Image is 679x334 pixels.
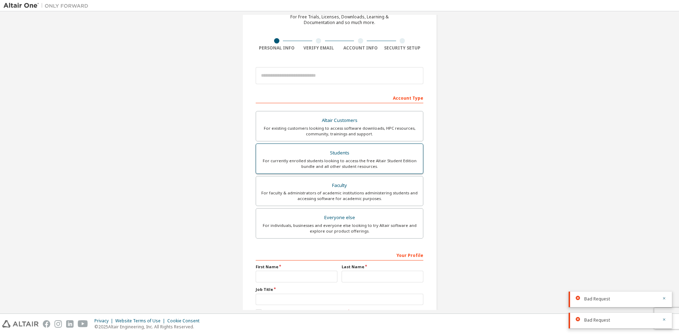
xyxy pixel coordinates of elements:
div: For individuals, businesses and everyone else looking to try Altair software and explore our prod... [260,223,419,234]
div: Personal Info [256,45,298,51]
div: Verify Email [298,45,340,51]
div: Account Type [256,92,423,103]
img: youtube.svg [78,320,88,328]
div: Faculty [260,181,419,191]
label: I accept the [256,309,347,315]
div: For currently enrolled students looking to access the free Altair Student Edition bundle and all ... [260,158,419,169]
div: Your Profile [256,249,423,260]
div: Privacy [94,318,115,324]
div: Account Info [339,45,382,51]
img: instagram.svg [54,320,62,328]
p: © 2025 Altair Engineering, Inc. All Rights Reserved. [94,324,204,330]
label: Last Name [342,264,423,270]
label: First Name [256,264,337,270]
span: Bad Request [584,296,610,302]
span: Bad Request [584,317,610,323]
img: linkedin.svg [66,320,74,328]
img: facebook.svg [43,320,50,328]
a: End-User License Agreement [288,309,347,315]
div: Everyone else [260,213,419,223]
div: Cookie Consent [167,318,204,324]
div: Website Terms of Use [115,318,167,324]
div: Altair Customers [260,116,419,125]
label: Job Title [256,287,423,292]
img: Altair One [4,2,92,9]
div: For Free Trials, Licenses, Downloads, Learning & Documentation and so much more. [290,14,389,25]
div: Students [260,148,419,158]
img: altair_logo.svg [2,320,39,328]
div: Security Setup [382,45,424,51]
div: For existing customers looking to access software downloads, HPC resources, community, trainings ... [260,125,419,137]
div: For faculty & administrators of academic institutions administering students and accessing softwa... [260,190,419,201]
